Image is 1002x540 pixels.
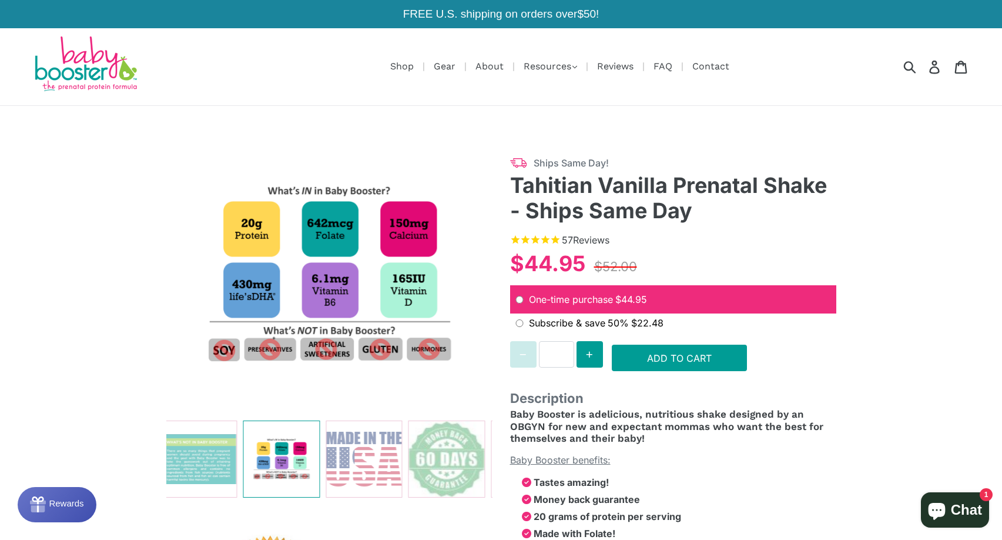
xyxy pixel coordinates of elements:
span: 57 reviews [562,234,609,246]
a: FAQ [648,59,678,74]
strong: Money back guarantee [534,494,640,505]
span: Reviews [573,234,609,246]
inbox-online-store-chat: Shopify online store chat [917,492,993,531]
span: One-time purchase [529,294,615,305]
img: Baby Booster Prenatal Protein Supplements [32,36,138,94]
div: $52.00 [591,254,640,279]
span: Subscribe & save [529,317,608,329]
span: $ [577,8,584,20]
img: Tahitian Vanilla Prenatal Shake - Ships Same Day [326,421,402,497]
input: Search [907,54,940,79]
span: Baby Booster benefits: [510,454,611,466]
button: Increase quantity for Tahitian Vanilla Prenatal Shake - Ships Same Day [577,341,603,368]
span: Rewards [31,11,66,21]
a: Gear [428,59,461,74]
div: $44.95 [510,248,585,279]
button: Rewards [18,487,96,522]
span: Ships Same Day! [534,156,836,170]
img: Tahitian Vanilla Prenatal Shake - Ships Same Day [161,421,237,497]
h4: delicious, nutritious shake designed by an OBGYN for new and expectant mommas who want the best f... [510,408,836,444]
a: Reviews [591,59,639,74]
span: 50% [608,317,631,329]
img: Tahitian Vanilla Prenatal Shake - Ships Same Day [408,421,484,497]
img: Tahitian Vanilla Prenatal Shake - Ships Same Day [166,132,492,415]
button: Resources [518,58,583,75]
img: Tahitian Vanilla Prenatal Shake - Ships Same Day [491,421,567,497]
input: Quantity for Tahitian Vanilla Prenatal Shake - Ships Same Day [539,341,574,368]
span: Add to Cart [647,352,712,364]
strong: Made with Folate! [534,528,615,539]
span: 50 [584,8,596,20]
a: Shop [384,59,420,74]
span: Description [510,389,836,408]
strong: 20 grams of protein per serving [534,511,681,522]
strong: Tastes amazing! [534,476,609,488]
a: Contact [686,59,735,74]
h3: Tahitian Vanilla Prenatal Shake - Ships Same Day [510,173,836,224]
button: Add to Cart [612,345,747,371]
span: original price [615,294,647,305]
img: Tahitian Vanilla Prenatal Shake - Ships Same Day [243,421,319,497]
a: About [470,59,510,74]
span: recurring price [631,317,663,329]
span: Baby Booster is a [510,408,595,420]
span: Rated 4.7 out of 5 stars 57 reviews [510,233,836,248]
